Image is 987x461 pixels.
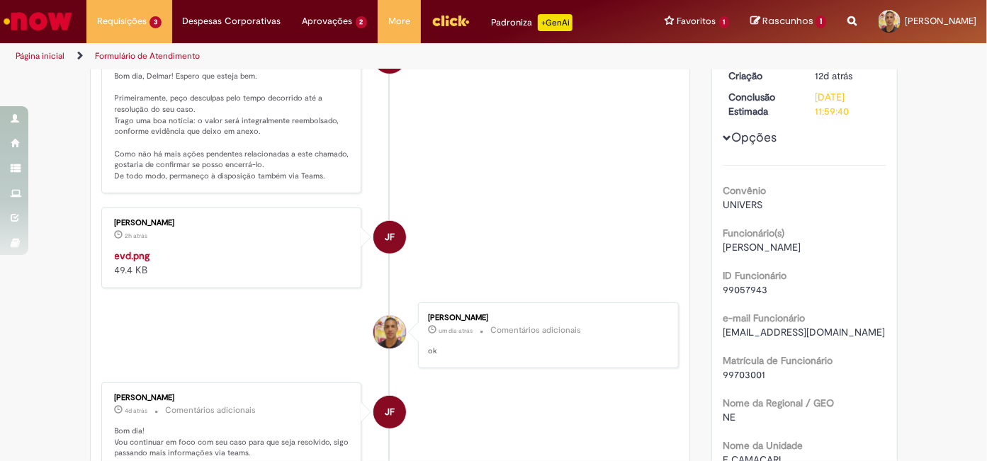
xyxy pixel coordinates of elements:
[428,314,664,322] div: [PERSON_NAME]
[677,14,716,28] span: Favoritos
[11,43,648,69] ul: Trilhas de página
[183,14,281,28] span: Despesas Corporativas
[125,232,148,240] time: 29/09/2025 09:10:19
[115,394,351,402] div: [PERSON_NAME]
[428,346,664,357] p: ok
[385,395,395,429] span: JF
[373,316,406,348] div: Delmar Teixeira Dos Santos
[388,14,410,28] span: More
[356,16,368,28] span: 2
[115,71,351,182] p: Bom dia, Delmar! Espero que esteja bem. Primeiramente, peço desculpas pelo tempo decorrido até a ...
[723,354,833,367] b: Matrícula de Funcionário
[125,406,148,415] time: 26/09/2025 09:46:11
[723,439,803,452] b: Nome da Unidade
[432,10,470,31] img: click_logo_yellow_360x200.png
[166,404,256,416] small: Comentários adicionais
[115,426,351,459] p: Bom dia! Vou continuar em foco com seu caso para que seja resolvido, sigo passando mais informaçõ...
[439,326,473,335] time: 27/09/2025 21:12:10
[762,14,813,28] span: Rascunhos
[723,269,786,282] b: ID Funcionário
[1,7,74,35] img: ServiceNow
[115,249,150,262] a: evd.png
[816,69,853,82] time: 17/09/2025 12:50:07
[115,219,351,227] div: [PERSON_NAME]
[439,326,473,335] span: um dia atrás
[303,14,353,28] span: Aprovações
[723,312,805,324] b: e-mail Funcionário
[373,221,406,254] div: Jeter Filho
[373,396,406,428] div: Jeter Filho
[723,368,765,381] span: 99703001
[538,14,573,31] p: +GenAi
[723,283,767,296] span: 99057943
[95,50,200,62] a: Formulário de Atendimento
[816,16,826,28] span: 1
[150,16,162,28] span: 3
[723,411,735,423] span: NE
[905,15,976,27] span: [PERSON_NAME]
[16,50,64,62] a: Página inicial
[723,241,801,254] span: [PERSON_NAME]
[125,406,148,415] span: 4d atrás
[97,14,147,28] span: Requisições
[750,15,826,28] a: Rascunhos
[723,198,762,211] span: UNIVERS
[125,232,148,240] span: 2h atrás
[816,69,853,82] span: 12d atrás
[816,69,881,83] div: 17/09/2025 12:50:07
[718,90,805,118] dt: Conclusão Estimada
[491,14,573,31] div: Padroniza
[723,326,885,338] span: [EMAIL_ADDRESS][DOMAIN_NAME]
[816,90,881,118] div: [DATE] 11:59:40
[723,184,766,197] b: Convênio
[723,227,784,239] b: Funcionário(s)
[719,16,730,28] span: 1
[718,69,805,83] dt: Criação
[115,249,351,277] div: 49.4 KB
[385,220,395,254] span: JF
[490,324,581,336] small: Comentários adicionais
[723,397,834,409] b: Nome da Regional / GEO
